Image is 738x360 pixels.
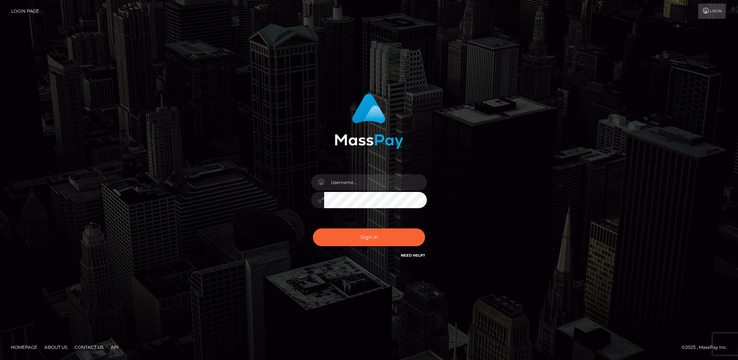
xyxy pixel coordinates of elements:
[313,228,425,246] button: Sign in
[401,253,425,258] a: Need Help?
[324,174,427,190] input: Username...
[698,4,726,19] a: Login
[8,342,40,353] a: Homepage
[682,343,733,351] div: © 2025 , MassPay Inc.
[11,4,39,19] a: Login Page
[42,342,70,353] a: About Us
[108,342,122,353] a: API
[335,94,403,149] img: MassPay Login
[72,342,106,353] a: Contact Us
